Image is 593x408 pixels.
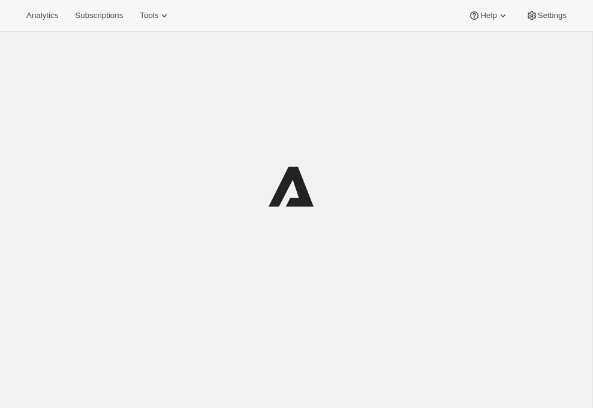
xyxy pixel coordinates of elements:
[19,7,65,24] button: Analytics
[133,7,177,24] button: Tools
[461,7,516,24] button: Help
[68,7,130,24] button: Subscriptions
[519,7,574,24] button: Settings
[480,11,496,20] span: Help
[538,11,567,20] span: Settings
[75,11,123,20] span: Subscriptions
[140,11,158,20] span: Tools
[26,11,58,20] span: Analytics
